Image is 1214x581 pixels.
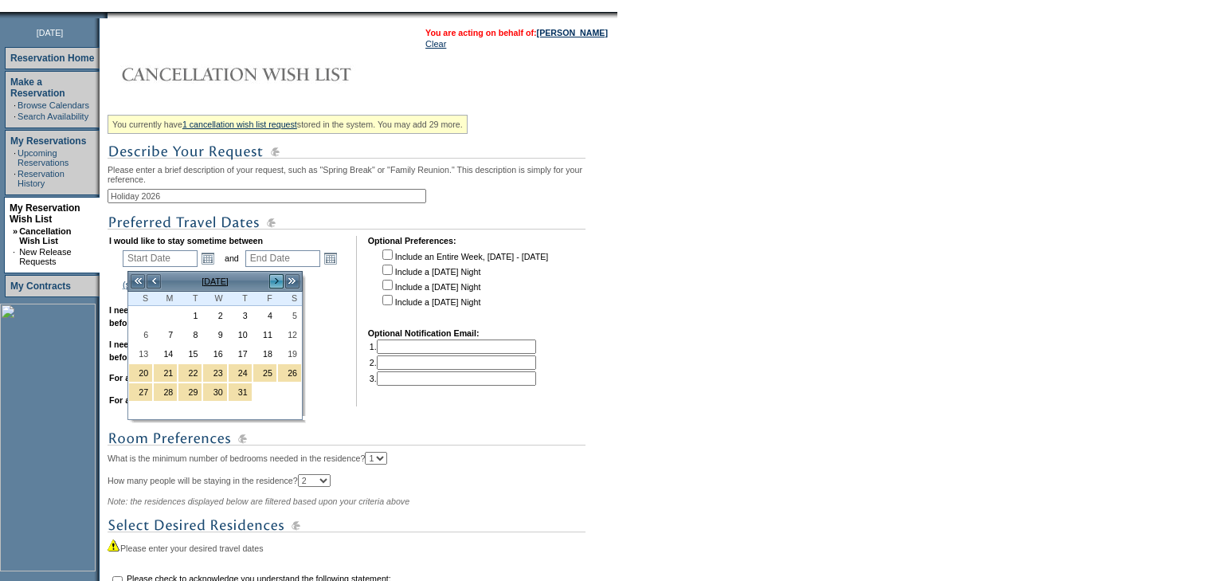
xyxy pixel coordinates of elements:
th: Saturday [277,292,302,306]
td: · [14,148,16,167]
a: 6 [129,326,152,343]
b: I would like to stay sometime between [109,236,263,245]
a: 25 [253,364,276,382]
td: Christmas 2026 Holiday [128,363,153,383]
a: > [268,273,284,289]
a: Reservation Home [10,53,94,64]
td: Include an Entire Week, [DATE] - [DATE] Include a [DATE] Night Include a [DATE] Night Include a [... [379,247,548,317]
td: Saturday, December 19, 2026 [277,344,302,363]
td: and [222,247,241,269]
a: 23 [203,364,226,382]
b: » [13,226,18,236]
div: Please enter your desired travel dates [108,539,613,553]
a: 24 [229,364,252,382]
a: 21 [154,364,177,382]
a: 3 [229,307,252,324]
td: Christmas 2026 Holiday [153,363,178,383]
a: 4 [253,307,276,324]
a: Upcoming Reservations [18,148,69,167]
td: Christmas 2026 Holiday [253,363,277,383]
img: blank.gif [108,12,109,18]
td: New Year's 2026/2027 Holiday [178,383,202,402]
a: 27 [129,383,152,401]
td: · [14,169,16,188]
a: Open the calendar popup. [322,249,339,267]
a: 16 [203,345,226,363]
a: Open the calendar popup. [199,249,217,267]
td: Christmas 2026 Holiday [228,363,253,383]
a: My Reservation Wish List [10,202,80,225]
a: 19 [278,345,301,363]
a: Search Availability [18,112,88,121]
td: Saturday, December 05, 2026 [277,306,302,325]
td: Sunday, December 06, 2026 [128,325,153,344]
td: 2. [370,355,536,370]
a: 22 [178,364,202,382]
a: My Reservations [10,135,86,147]
a: 11 [253,326,276,343]
img: Cancellation Wish List [108,58,426,90]
td: Friday, December 11, 2026 [253,325,277,344]
td: Saturday, December 12, 2026 [277,325,302,344]
b: Optional Preferences: [368,236,456,245]
td: New Year's 2026/2027 Holiday [153,383,178,402]
a: 31 [229,383,252,401]
b: For a minimum of [109,373,180,383]
th: Sunday [128,292,153,306]
td: Wednesday, December 02, 2026 [202,306,227,325]
a: 1 [178,307,202,324]
a: 20 [129,364,152,382]
td: [DATE] [162,273,268,290]
span: Note: the residences displayed below are filtered based upon your criteria above [108,497,409,506]
td: New Year's 2026/2027 Holiday [128,383,153,402]
input: Date format: M/D/Y. Shortcut keys: [T] for Today. [UP] or [.] for Next Day. [DOWN] or [,] for Pre... [245,250,320,267]
td: Christmas 2026 Holiday [202,363,227,383]
td: 3. [370,371,536,386]
a: 26 [278,364,301,382]
td: · [13,247,18,266]
input: Date format: M/D/Y. Shortcut keys: [T] for Today. [UP] or [.] for Next Day. [DOWN] or [,] for Pre... [123,250,198,267]
a: (show holiday calendar) [123,280,213,289]
a: 5 [278,307,301,324]
td: Thursday, December 03, 2026 [228,306,253,325]
a: 18 [253,345,276,363]
th: Tuesday [178,292,202,306]
a: 29 [178,383,202,401]
a: 28 [154,383,177,401]
b: For a maximum of [109,395,182,405]
td: Christmas 2026 Holiday [178,363,202,383]
a: [PERSON_NAME] [537,28,608,37]
a: 9 [203,326,226,343]
td: Tuesday, December 15, 2026 [178,344,202,363]
a: Reservation History [18,169,65,188]
a: My Contracts [10,281,71,292]
td: Friday, December 18, 2026 [253,344,277,363]
b: I need a minimum of [109,305,191,315]
a: Clear [425,39,446,49]
td: New Year's 2026/2027 Holiday [202,383,227,402]
a: 13 [129,345,152,363]
td: Thursday, December 17, 2026 [228,344,253,363]
a: 17 [229,345,252,363]
td: Thursday, December 10, 2026 [228,325,253,344]
td: Wednesday, December 16, 2026 [202,344,227,363]
a: 8 [178,326,202,343]
a: 15 [178,345,202,363]
td: Wednesday, December 09, 2026 [202,325,227,344]
td: Monday, December 14, 2026 [153,344,178,363]
td: · [14,112,16,121]
a: >> [284,273,300,289]
td: Monday, December 07, 2026 [153,325,178,344]
div: You currently have stored in the system. You may add 29 more. [108,115,468,134]
td: 1. [370,340,536,354]
a: 30 [203,383,226,401]
td: · [14,100,16,110]
td: New Year's 2026/2027 Holiday [228,383,253,402]
img: promoShadowLeftCorner.gif [102,12,108,18]
a: New Release Requests [19,247,71,266]
span: [DATE] [37,28,64,37]
td: Christmas 2026 Holiday [277,363,302,383]
a: 7 [154,326,177,343]
span: You are acting on behalf of: [425,28,608,37]
td: Sunday, December 13, 2026 [128,344,153,363]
